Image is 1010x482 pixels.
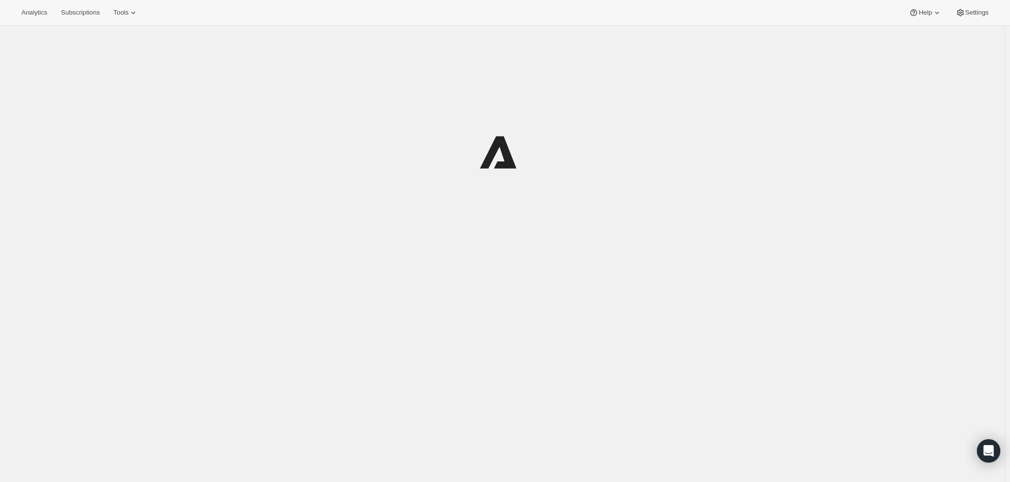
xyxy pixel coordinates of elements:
span: Analytics [21,9,47,17]
button: Subscriptions [55,6,106,19]
span: Tools [113,9,128,17]
span: Settings [965,9,989,17]
span: Subscriptions [61,9,100,17]
span: Help [919,9,932,17]
button: Analytics [16,6,53,19]
div: Open Intercom Messenger [977,439,1000,463]
button: Settings [950,6,994,19]
button: Help [903,6,947,19]
button: Tools [107,6,144,19]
